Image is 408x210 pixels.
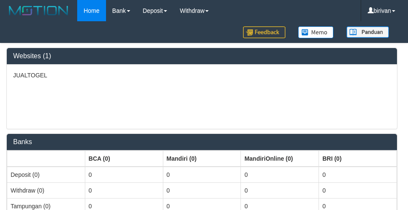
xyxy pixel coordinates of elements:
[7,182,85,198] td: Withdraw (0)
[163,182,241,198] td: 0
[241,150,319,167] th: Group: activate to sort column ascending
[7,167,85,183] td: Deposit (0)
[347,26,389,38] img: panduan.png
[6,4,71,17] img: MOTION_logo.png
[163,150,241,167] th: Group: activate to sort column ascending
[7,150,85,167] th: Group: activate to sort column ascending
[163,167,241,183] td: 0
[85,150,163,167] th: Group: activate to sort column ascending
[85,182,163,198] td: 0
[298,26,334,38] img: Button%20Memo.svg
[241,167,319,183] td: 0
[319,167,397,183] td: 0
[319,182,397,198] td: 0
[85,167,163,183] td: 0
[13,52,391,60] h3: Websites (1)
[13,71,391,79] p: JUALTOGEL
[241,182,319,198] td: 0
[13,138,391,146] h3: Banks
[319,150,397,167] th: Group: activate to sort column ascending
[243,26,285,38] img: Feedback.jpg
